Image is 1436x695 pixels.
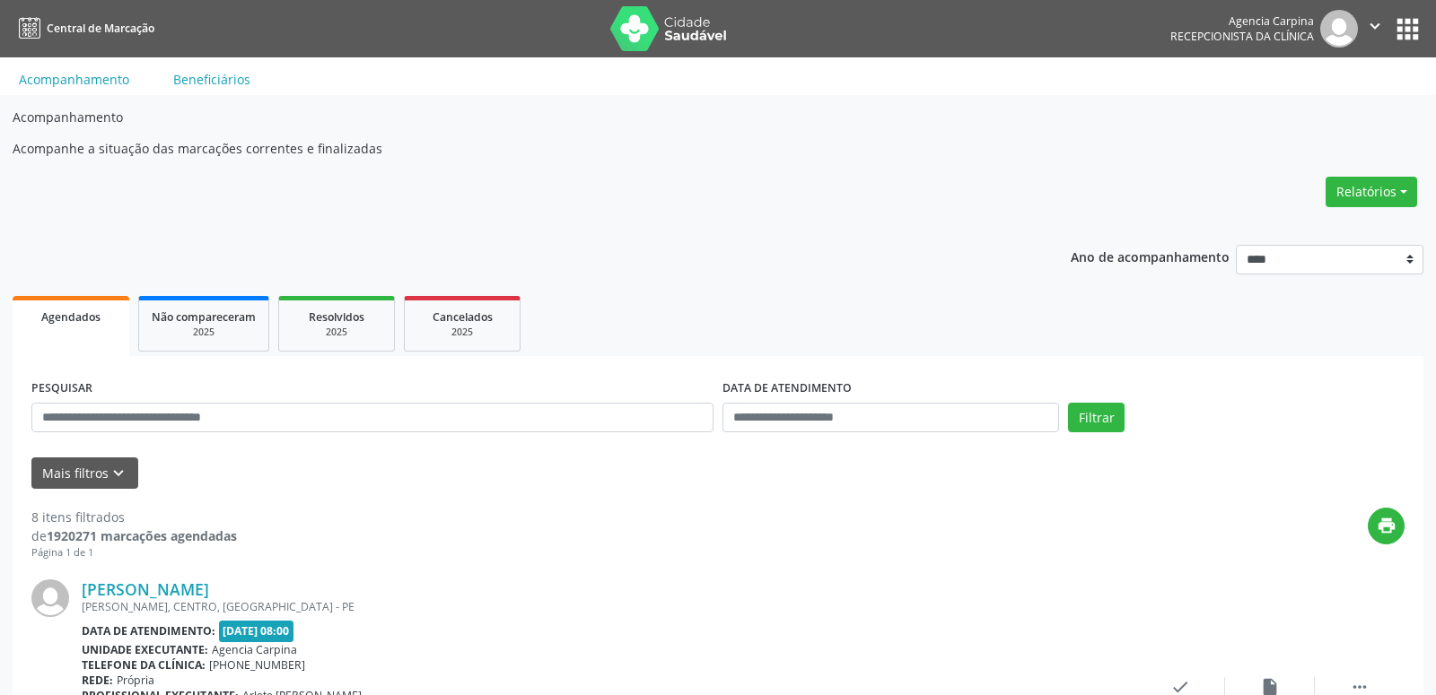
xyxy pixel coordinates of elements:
[1170,29,1314,44] span: Recepcionista da clínica
[31,526,237,545] div: de
[31,579,69,617] img: img
[82,623,215,639] b: Data de atendimento:
[1377,516,1397,535] i: print
[117,673,154,688] span: Própria
[31,375,92,403] label: PESQUISAR
[292,326,381,339] div: 2025
[1320,10,1358,48] img: img
[82,599,1135,614] div: [PERSON_NAME], CENTRO, [GEOGRAPHIC_DATA] - PE
[13,139,1423,158] p: Acompanhe a situação das marcações correntes e finalizadas
[41,309,101,325] span: Agendados
[1068,403,1125,433] button: Filtrar
[31,508,237,526] div: 8 itens filtrados
[13,108,1423,126] p: Acompanhamento
[6,64,142,95] a: Acompanhamento
[1358,10,1392,48] button: 
[212,642,297,657] span: Agencia Carpina
[722,375,852,403] label: DATA DE ATENDIMENTO
[219,621,294,641] span: [DATE] 08:00
[47,527,237,544] strong: 1920271 marcações agendadas
[1365,16,1385,36] i: 
[1071,245,1230,267] p: Ano de acompanhamento
[1326,177,1417,207] button: Relatórios
[13,13,154,43] a: Central de Marcação
[152,309,256,325] span: Não compareceram
[1368,508,1405,544] button: print
[109,464,128,483] i: keyboard_arrow_down
[31,545,237,560] div: Página 1 de 1
[82,579,209,599] a: [PERSON_NAME]
[1392,13,1423,45] button: apps
[1170,13,1314,29] div: Agencia Carpina
[309,309,364,325] span: Resolvidos
[433,309,493,325] span: Cancelados
[82,673,113,688] b: Rede:
[152,326,256,339] div: 2025
[82,642,208,657] b: Unidade executante:
[417,326,507,339] div: 2025
[82,657,206,673] b: Telefone da clínica:
[31,457,138,489] button: Mais filtroskeyboard_arrow_down
[47,21,154,36] span: Central de Marcação
[209,657,305,673] span: [PHONE_NUMBER]
[161,64,263,95] a: Beneficiários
